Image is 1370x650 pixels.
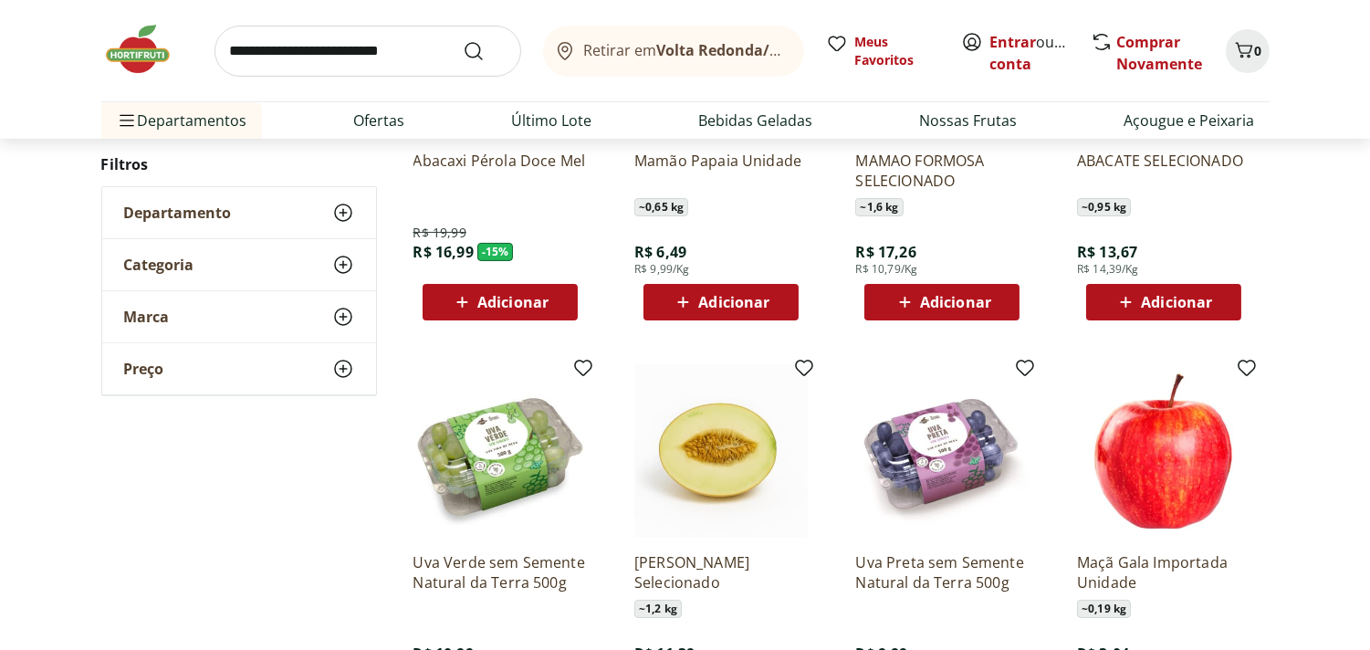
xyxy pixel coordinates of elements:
[699,110,813,131] a: Bebidas Geladas
[920,295,991,309] span: Adicionar
[634,151,808,191] a: Mamão Papaia Unidade
[855,198,903,216] span: ~ 1,6 kg
[855,262,917,277] span: R$ 10,79/Kg
[864,284,1020,320] button: Adicionar
[634,600,682,618] span: ~ 1,2 kg
[413,224,466,242] span: R$ 19,99
[102,291,376,342] button: Marca
[855,242,915,262] span: R$ 17,26
[463,40,507,62] button: Submit Search
[1077,198,1131,216] span: ~ 0,95 kg
[990,32,1037,52] a: Entrar
[124,204,232,222] span: Departamento
[1077,151,1250,191] a: ABACATE SELECIONADO
[477,295,549,309] span: Adicionar
[1124,110,1255,131] a: Açougue e Peixaria
[634,262,690,277] span: R$ 9,99/Kg
[477,243,514,261] span: - 15 %
[634,198,688,216] span: ~ 0,65 kg
[512,110,592,131] a: Último Lote
[1077,364,1250,538] img: Maçã Gala Importada Unidade
[634,242,686,262] span: R$ 6,49
[826,33,939,69] a: Meus Favoritos
[634,364,808,538] img: Melão Amarelo Selecionado
[124,256,194,274] span: Categoria
[543,26,804,77] button: Retirar emVolta Redonda/[GEOGRAPHIC_DATA]
[423,284,578,320] button: Adicionar
[214,26,521,77] input: search
[656,40,920,60] b: Volta Redonda/[GEOGRAPHIC_DATA]
[1077,242,1137,262] span: R$ 13,67
[855,33,939,69] span: Meus Favoritos
[413,552,587,592] a: Uva Verde sem Semente Natural da Terra 500g
[855,151,1029,191] a: MAMAO FORMOSA SELECIONADO
[1226,29,1270,73] button: Carrinho
[102,187,376,238] button: Departamento
[855,552,1029,592] a: Uva Preta sem Semente Natural da Terra 500g
[116,99,247,142] span: Departamentos
[643,284,799,320] button: Adicionar
[1077,262,1139,277] span: R$ 14,39/Kg
[116,99,138,142] button: Menu
[102,239,376,290] button: Categoria
[101,22,193,77] img: Hortifruti
[1141,295,1212,309] span: Adicionar
[102,343,376,394] button: Preço
[698,295,769,309] span: Adicionar
[1077,600,1131,618] span: ~ 0,19 kg
[101,146,377,183] h2: Filtros
[124,308,170,326] span: Marca
[354,110,405,131] a: Ofertas
[990,32,1091,74] a: Criar conta
[413,242,474,262] span: R$ 16,99
[583,42,785,58] span: Retirar em
[1077,552,1250,592] a: Maçã Gala Importada Unidade
[920,110,1018,131] a: Nossas Frutas
[1117,32,1203,74] a: Comprar Novamente
[1255,42,1262,59] span: 0
[1086,284,1241,320] button: Adicionar
[855,364,1029,538] img: Uva Preta sem Semente Natural da Terra 500g
[634,552,808,592] a: [PERSON_NAME] Selecionado
[413,364,587,538] img: Uva Verde sem Semente Natural da Terra 500g
[124,360,164,378] span: Preço
[990,31,1072,75] span: ou
[413,151,587,191] a: Abacaxi Pérola Doce Mel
